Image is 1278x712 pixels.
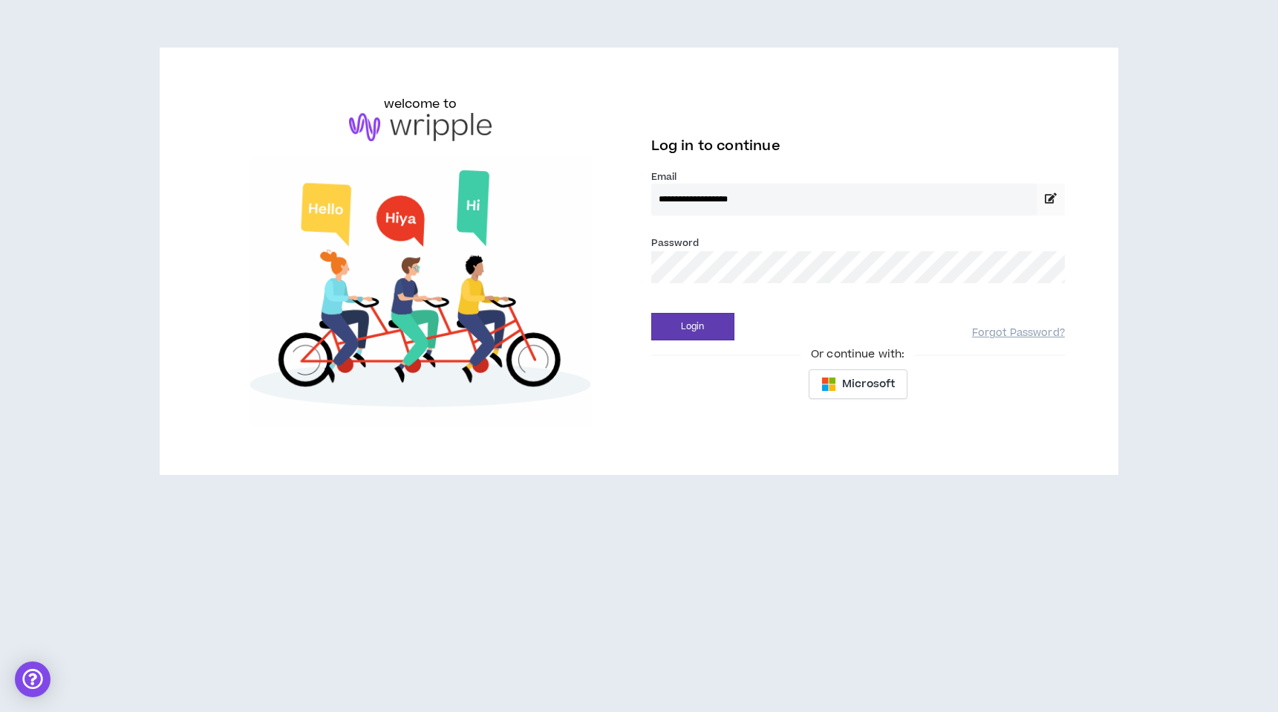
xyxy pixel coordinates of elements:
[651,137,780,155] span: Log in to continue
[349,113,492,141] img: logo-brand.png
[213,156,627,427] img: Welcome to Wripple
[15,661,50,697] div: Open Intercom Messenger
[651,170,1065,184] label: Email
[801,346,915,363] span: Or continue with:
[972,326,1065,340] a: Forgot Password?
[651,313,734,340] button: Login
[651,236,700,250] label: Password
[384,95,457,113] h6: welcome to
[809,369,907,399] button: Microsoft
[842,376,895,392] span: Microsoft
